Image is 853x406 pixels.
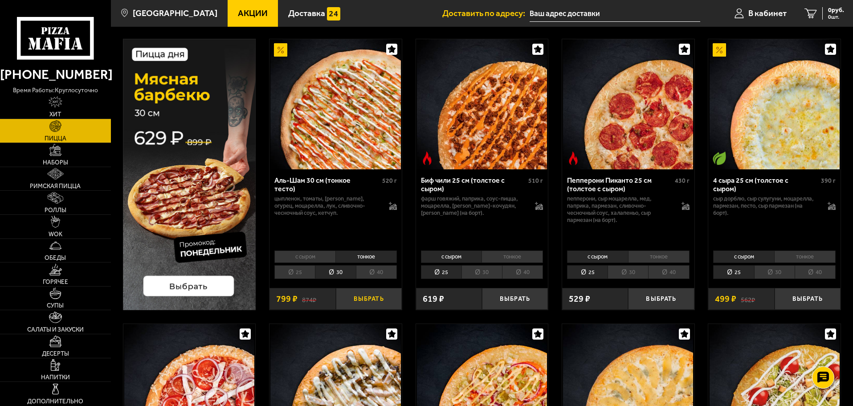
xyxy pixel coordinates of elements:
span: Супы [47,303,64,309]
div: Аль-Шам 30 см (тонкое тесто) [274,176,380,193]
span: Наборы [43,160,68,166]
a: АкционныйАль-Шам 30 см (тонкое тесто) [269,39,402,169]
li: с сыром [421,250,482,263]
li: 30 [754,265,795,279]
button: Выбрать [628,288,694,310]
button: Выбрать [482,288,548,310]
img: Вегетарианское блюдо [713,152,726,165]
img: 4 сыра 25 см (толстое с сыром) [710,39,840,169]
li: 40 [795,265,836,279]
li: 25 [274,265,315,279]
span: 499 ₽ [715,295,736,303]
s: 562 ₽ [741,295,755,303]
button: Выбрать [336,288,402,310]
span: Дополнительно [27,398,83,405]
li: с сыром [713,250,774,263]
li: 30 [315,265,355,279]
img: Острое блюдо [420,152,434,165]
span: Обеды [45,255,66,261]
img: Пепперони Пиканто 25 см (толстое с сыром) [563,39,693,169]
span: 619 ₽ [423,295,444,303]
span: Доставить по адресу: [442,9,530,17]
li: 25 [567,265,608,279]
li: тонкое [628,250,690,263]
img: 15daf4d41897b9f0e9f617042186c801.svg [327,7,340,21]
a: АкционныйВегетарианское блюдо4 сыра 25 см (толстое с сыром) [708,39,841,169]
button: Выбрать [775,288,841,310]
span: Десерты [42,351,69,357]
li: 30 [461,265,502,279]
img: Акционный [713,43,726,57]
li: с сыром [274,250,335,263]
div: Биф чили 25 см (толстое с сыром) [421,176,526,193]
img: Аль-Шам 30 см (тонкое тесто) [270,39,400,169]
span: Салаты и закуски [27,327,84,333]
li: 30 [608,265,648,279]
span: Напитки [41,374,70,381]
li: тонкое [335,250,397,263]
span: 430 г [675,177,690,185]
span: Акции [238,9,268,17]
li: 40 [356,265,397,279]
img: Острое блюдо [567,152,580,165]
div: Пепперони Пиканто 25 см (толстое с сыром) [567,176,673,193]
span: [GEOGRAPHIC_DATA] [133,9,217,17]
span: 510 г [528,177,543,185]
a: Острое блюдоБиф чили 25 см (толстое с сыром) [416,39,548,169]
span: Горячее [43,279,68,285]
p: цыпленок, томаты, [PERSON_NAME], огурец, моцарелла, лук, сливочно-чесночный соус, кетчуп. [274,195,380,217]
span: 799 ₽ [276,295,298,303]
li: 40 [648,265,689,279]
span: Хит [49,111,61,118]
span: Пицца [45,135,66,142]
p: сыр дорблю, сыр сулугуни, моцарелла, пармезан, песто, сыр пармезан (на борт). [713,195,819,217]
span: Роллы [45,207,66,213]
span: 0 шт. [828,14,844,20]
span: 390 г [821,177,836,185]
a: Острое блюдоПепперони Пиканто 25 см (толстое с сыром) [562,39,694,169]
span: Римская пицца [30,183,81,189]
img: Биф чили 25 см (толстое с сыром) [417,39,547,169]
span: WOK [49,231,62,238]
li: тонкое [774,250,836,263]
span: 520 г [382,177,397,185]
input: Ваш адрес доставки [530,5,700,22]
li: 25 [421,265,461,279]
span: В кабинет [748,9,787,17]
span: Доставка [288,9,325,17]
li: 25 [713,265,754,279]
span: 529 ₽ [569,295,590,303]
div: 4 сыра 25 см (толстое с сыром) [713,176,819,193]
li: 40 [502,265,543,279]
s: 874 ₽ [302,295,316,303]
p: фарш говяжий, паприка, соус-пицца, моцарелла, [PERSON_NAME]-кочудян, [PERSON_NAME] (на борт). [421,195,526,217]
li: с сыром [567,250,628,263]
span: 0 руб. [828,7,844,13]
li: тонкое [482,250,543,263]
p: пепперони, сыр Моцарелла, мед, паприка, пармезан, сливочно-чесночный соус, халапеньо, сыр пармеза... [567,195,673,224]
img: Акционный [274,43,287,57]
